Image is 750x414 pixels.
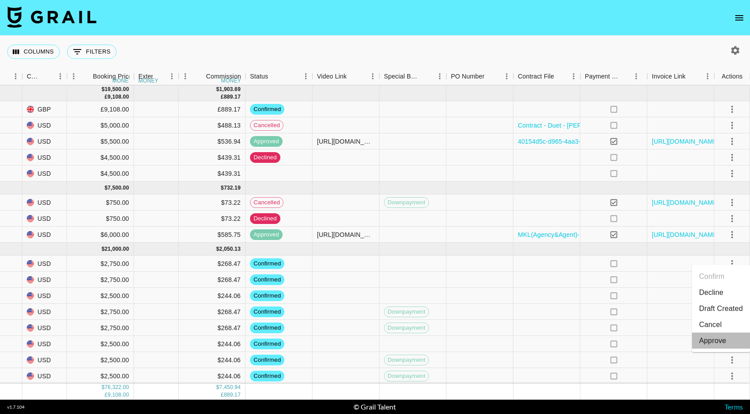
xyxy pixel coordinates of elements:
[67,133,134,149] div: $5,500.00
[67,336,134,352] div: $2,500.00
[384,372,429,381] span: Downpayment
[384,199,429,207] span: Downpayment
[221,184,224,192] div: $
[317,230,375,239] div: https://www.tiktok.com/@tiffytoky/video/7541083498992487702?lang=en
[250,153,280,162] span: declined
[179,70,192,83] button: Menu
[725,166,740,181] button: select merge strategy
[224,392,241,399] div: 889.17
[67,117,134,133] div: $5,000.00
[384,308,429,316] span: Downpayment
[153,70,165,83] button: Sort
[730,9,748,27] button: open drawer
[384,68,421,85] div: Special Booking Type
[250,356,284,364] span: confirmed
[67,166,134,182] div: $4,500.00
[652,137,719,146] a: [URL][DOMAIN_NAME]
[725,256,740,271] button: select merge strategy
[268,70,281,83] button: Sort
[101,245,104,253] div: $
[500,70,513,83] button: Menu
[216,245,219,253] div: $
[179,166,246,182] div: $439.31
[219,384,241,392] div: 7,450.94
[104,184,108,192] div: $
[221,93,224,101] div: £
[722,68,743,85] div: Actions
[354,402,396,411] div: © Grail Talent
[692,301,750,317] li: Draft Created
[67,256,134,272] div: $2,750.00
[67,352,134,368] div: $2,500.00
[366,70,379,83] button: Menu
[701,70,714,83] button: Menu
[67,149,134,166] div: $4,500.00
[22,211,67,227] div: USD
[250,324,284,332] span: confirmed
[67,101,134,117] div: £9,108.00
[250,308,284,316] span: confirmed
[206,68,241,85] div: Commission
[250,105,284,114] span: confirmed
[7,6,96,28] img: Grail Talent
[67,211,134,227] div: $750.00
[179,227,246,243] div: $585.75
[104,93,108,101] div: £
[179,272,246,288] div: $268.47
[725,195,740,210] button: select merge strategy
[41,70,54,83] button: Sort
[80,70,93,83] button: Sort
[725,211,740,226] button: select merge strategy
[221,392,224,399] div: £
[22,117,67,133] div: USD
[629,70,643,83] button: Menu
[112,78,133,83] div: money
[22,166,67,182] div: USD
[67,368,134,384] div: $2,500.00
[179,352,246,368] div: $244.06
[686,70,698,83] button: Sort
[250,340,284,348] span: confirmed
[179,133,246,149] div: $536.94
[22,352,67,368] div: USD
[179,211,246,227] div: $73.22
[652,198,719,207] a: [URL][DOMAIN_NAME]
[93,68,132,85] div: Booking Price
[54,70,67,83] button: Menu
[317,68,347,85] div: Video Link
[67,45,117,59] button: Show filters
[7,404,25,410] div: v 1.7.104
[219,245,241,253] div: 2,050.13
[22,272,67,288] div: USD
[714,68,750,85] div: Actions
[299,70,312,83] button: Menu
[250,137,283,146] span: approved
[725,150,740,165] button: select merge strategy
[101,86,104,93] div: $
[179,195,246,211] div: $73.22
[101,384,104,392] div: $
[179,304,246,320] div: $268.47
[22,227,67,243] div: USD
[347,70,359,83] button: Sort
[27,68,41,85] div: Currency
[725,118,740,133] button: select merge strategy
[22,336,67,352] div: USD
[699,335,726,346] div: Approve
[22,68,67,85] div: Currency
[179,288,246,304] div: $244.06
[246,68,312,85] div: Status
[725,402,743,411] a: Terms
[67,227,134,243] div: $6,000.00
[250,276,284,284] span: confirmed
[22,368,67,384] div: USD
[179,149,246,166] div: $439.31
[67,70,80,83] button: Menu
[104,245,129,253] div: 21,000.00
[484,70,497,83] button: Sort
[22,133,67,149] div: USD
[9,70,22,83] button: Menu
[250,292,284,300] span: confirmed
[446,68,513,85] div: PO Number
[67,304,134,320] div: $2,750.00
